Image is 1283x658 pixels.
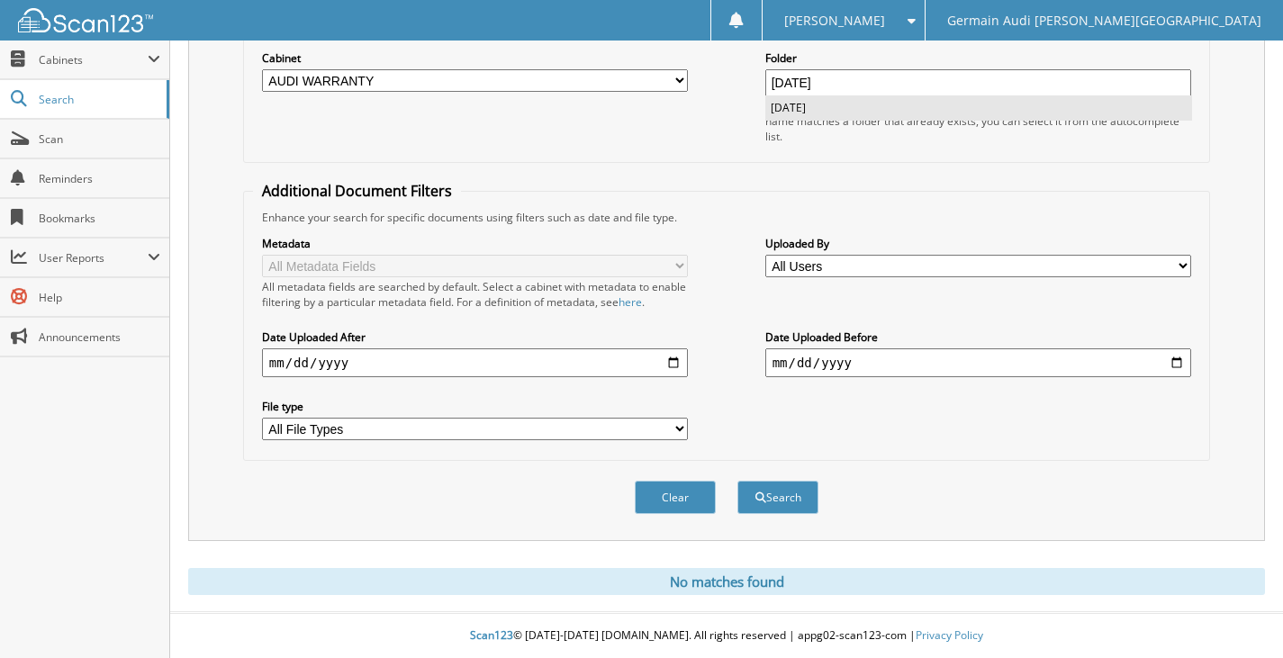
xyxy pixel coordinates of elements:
div: © [DATE]-[DATE] [DOMAIN_NAME]. All rights reserved | appg02-scan123-com | [170,614,1283,658]
div: All metadata fields are searched by default. Select a cabinet with metadata to enable filtering b... [262,279,689,310]
label: Date Uploaded After [262,329,689,345]
label: Uploaded By [765,236,1192,251]
span: Announcements [39,329,160,345]
span: Germain Audi [PERSON_NAME][GEOGRAPHIC_DATA] [947,15,1261,26]
span: Help [39,290,160,305]
span: Cabinets [39,52,148,68]
button: Search [737,481,818,514]
input: start [262,348,689,377]
span: Search [39,92,158,107]
span: Bookmarks [39,211,160,226]
label: Date Uploaded Before [765,329,1192,345]
span: Scan [39,131,160,147]
input: end [765,348,1192,377]
button: Clear [635,481,716,514]
span: [PERSON_NAME] [784,15,885,26]
legend: Additional Document Filters [253,181,461,201]
a: Privacy Policy [916,627,983,643]
img: scan123-logo-white.svg [18,8,153,32]
div: No matches found [188,568,1265,595]
label: File type [262,399,689,414]
iframe: Chat Widget [1193,572,1283,658]
span: Scan123 [470,627,513,643]
div: Select a cabinet and begin typing the name of the folder you want to search in. If the name match... [765,98,1192,144]
span: Reminders [39,171,160,186]
div: Enhance your search for specific documents using filters such as date and file type. [253,210,1200,225]
label: Metadata [262,236,689,251]
li: [DATE] [766,95,1191,120]
label: Folder [765,50,1192,66]
span: User Reports [39,250,148,266]
label: Cabinet [262,50,689,66]
a: here [619,294,642,310]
